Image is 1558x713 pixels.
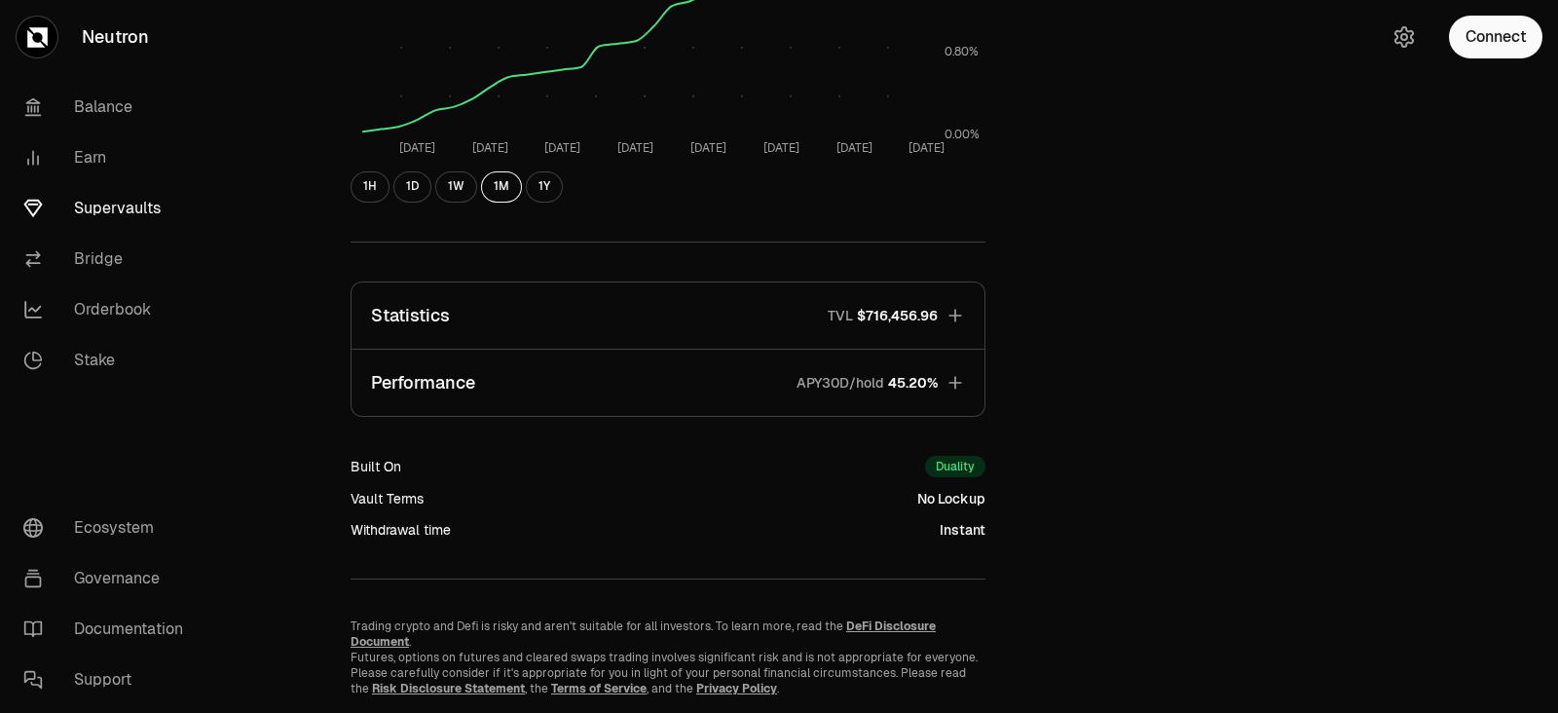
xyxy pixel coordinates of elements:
button: 1D [393,171,431,203]
tspan: [DATE] [472,140,508,156]
span: $716,456.96 [857,306,938,325]
button: PerformanceAPY30D/hold45.20% [352,350,984,416]
a: Balance [8,82,210,132]
div: Withdrawal time [351,520,451,540]
tspan: [DATE] [690,140,726,156]
div: No Lockup [917,489,985,508]
a: DeFi Disclosure Document [351,619,936,650]
tspan: [DATE] [399,140,435,156]
a: Governance [8,553,210,604]
button: 1Y [526,171,563,203]
a: Bridge [8,234,210,284]
button: Connect [1449,16,1542,58]
a: Privacy Policy [696,681,777,696]
tspan: 0.80% [945,44,979,59]
div: Vault Terms [351,489,424,508]
button: 1H [351,171,389,203]
button: StatisticsTVL$716,456.96 [352,282,984,349]
p: TVL [828,306,853,325]
p: Trading crypto and Defi is risky and aren't suitable for all investors. To learn more, read the . [351,619,985,650]
tspan: [DATE] [836,140,872,156]
a: Support [8,655,210,705]
p: Statistics [371,302,450,329]
a: Supervaults [8,183,210,234]
tspan: [DATE] [544,140,580,156]
a: Terms of Service [551,681,647,696]
a: Earn [8,132,210,183]
a: Stake [8,335,210,386]
a: Documentation [8,604,210,655]
tspan: [DATE] [909,140,945,156]
span: 45.20% [888,373,938,393]
div: Duality [925,456,985,477]
tspan: [DATE] [763,140,799,156]
p: Performance [371,369,475,396]
div: Instant [940,520,985,540]
a: Ecosystem [8,503,210,553]
button: 1W [435,171,477,203]
p: APY30D/hold [797,373,884,393]
button: 1M [481,171,522,203]
div: Built On [351,457,401,476]
tspan: 0.00% [945,127,980,142]
tspan: [DATE] [617,140,653,156]
p: Futures, options on futures and cleared swaps trading involves significant risk and is not approp... [351,650,985,696]
a: Orderbook [8,284,210,335]
a: Risk Disclosure Statement [372,681,525,696]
